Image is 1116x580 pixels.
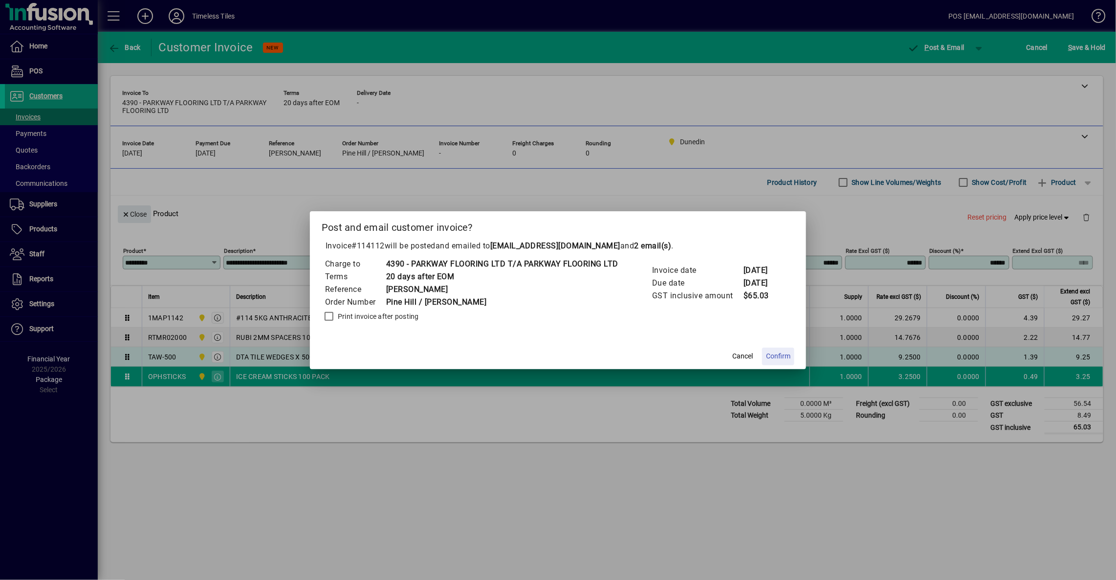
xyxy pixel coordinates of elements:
td: GST inclusive amount [652,290,743,302]
td: Due date [652,277,743,290]
b: 2 email(s) [635,241,672,250]
span: Confirm [766,351,790,361]
td: Order Number [325,296,386,309]
td: [DATE] [743,264,782,277]
span: #114112 [352,241,385,250]
td: 4390 - PARKWAY FLOORING LTD T/A PARKWAY FLOORING LTD [386,258,618,270]
td: [PERSON_NAME] [386,283,618,296]
button: Cancel [727,348,758,365]
td: Charge to [325,258,386,270]
span: Cancel [732,351,753,361]
button: Confirm [762,348,794,365]
td: 20 days after EOM [386,270,618,283]
label: Print invoice after posting [336,312,419,321]
td: Reference [325,283,386,296]
h2: Post and email customer invoice? [310,211,806,240]
td: $65.03 [743,290,782,302]
span: and emailed to [436,241,672,250]
td: Invoice date [652,264,743,277]
td: Pine Hill / [PERSON_NAME] [386,296,618,309]
b: [EMAIL_ADDRESS][DOMAIN_NAME] [490,241,620,250]
span: and [620,241,672,250]
td: Terms [325,270,386,283]
p: Invoice will be posted . [322,240,794,252]
td: [DATE] [743,277,782,290]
